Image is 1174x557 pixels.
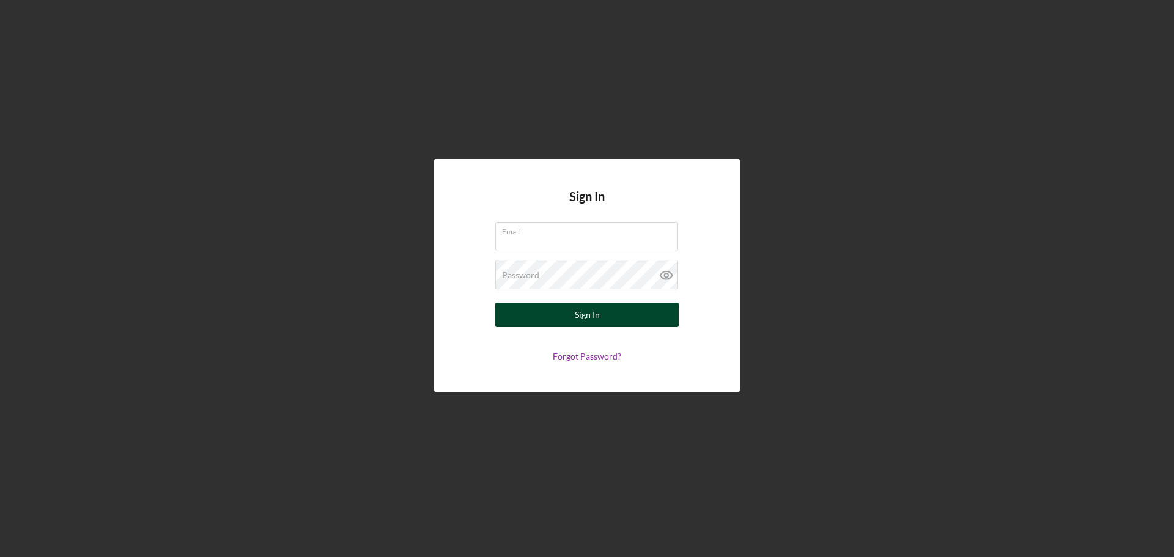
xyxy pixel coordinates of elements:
[495,303,679,327] button: Sign In
[569,190,605,222] h4: Sign In
[553,351,621,361] a: Forgot Password?
[502,223,678,236] label: Email
[502,270,539,280] label: Password
[575,303,600,327] div: Sign In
